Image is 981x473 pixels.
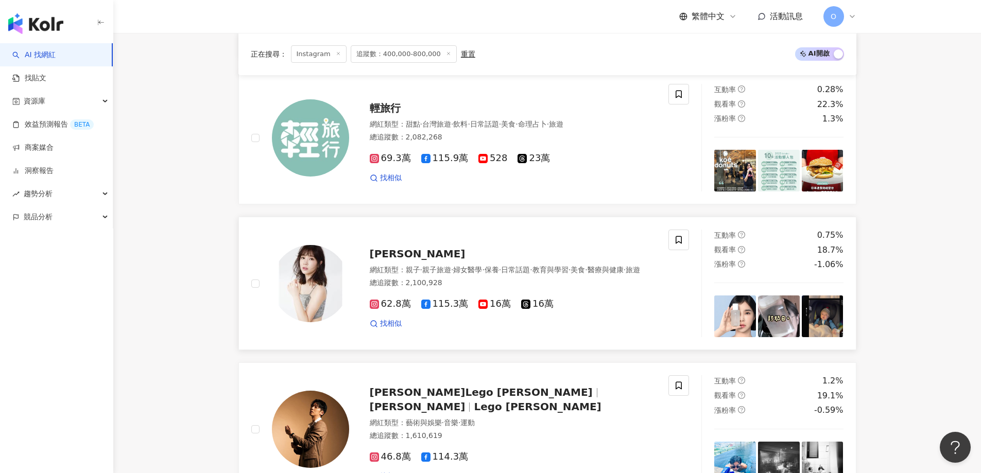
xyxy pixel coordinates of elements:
span: · [482,266,484,274]
span: rise [12,190,20,198]
div: 網紅類型 ： [370,265,657,275]
iframe: Help Scout Beacon - Open [940,432,971,463]
a: 找貼文 [12,73,46,83]
span: · [420,266,422,274]
div: 0.28% [817,84,844,95]
span: 互動率 [714,377,736,385]
span: question-circle [738,392,745,399]
span: · [547,120,549,128]
span: 追蹤數：400,000-800,000 [351,45,457,63]
div: 重置 [461,50,475,58]
img: KOL Avatar [272,245,349,322]
div: 總追蹤數 ： 1,610,619 [370,431,657,441]
span: · [499,120,501,128]
img: post-image [714,295,756,337]
span: 飲料 [453,120,468,128]
span: 活動訊息 [770,11,803,21]
a: KOL Avatar[PERSON_NAME]網紅類型：親子·親子旅遊·婦女醫學·保養·日常話題·教育與學習·美食·醫療與健康·旅遊總追蹤數：2,100,92862.8萬115.3萬16萬16萬... [238,217,856,350]
span: 46.8萬 [370,451,411,462]
span: 正在搜尋 ： [251,50,287,58]
span: 美食 [501,120,515,128]
span: 16萬 [478,299,511,309]
div: 1.2% [822,375,844,387]
span: · [451,266,453,274]
div: -0.59% [814,405,844,416]
span: · [442,418,444,427]
span: 觀看率 [714,246,736,254]
img: post-image [758,295,800,337]
span: 62.8萬 [370,299,411,309]
div: 網紅類型 ： [370,418,657,428]
span: question-circle [738,231,745,238]
span: 資源庫 [24,90,45,113]
div: 22.3% [817,99,844,110]
img: post-image [714,150,756,191]
a: 效益預測報告BETA [12,119,94,130]
span: 台灣旅遊 [422,120,451,128]
img: KOL Avatar [272,99,349,177]
span: 找相似 [380,319,402,329]
span: [PERSON_NAME] [370,400,466,413]
span: 互動率 [714,231,736,239]
a: searchAI 找網紅 [12,50,56,60]
span: 23萬 [518,153,550,164]
span: 互動率 [714,85,736,94]
div: 1.3% [822,113,844,125]
span: Lego [PERSON_NAME] [474,400,601,413]
span: · [420,120,422,128]
span: 醫療與健康 [588,266,624,274]
span: 觀看率 [714,100,736,108]
span: question-circle [738,260,745,268]
span: 輕旅行 [370,102,401,114]
span: 甜點 [406,120,420,128]
span: 528 [478,153,507,164]
span: 親子旅遊 [422,266,451,274]
div: 總追蹤數 ： 2,100,928 [370,278,657,288]
span: question-circle [738,100,745,108]
div: -1.06% [814,259,844,270]
span: · [458,418,460,427]
span: 69.3萬 [370,153,411,164]
span: · [624,266,626,274]
a: 找相似 [370,173,402,183]
img: post-image [758,150,800,191]
span: question-circle [738,377,745,384]
span: question-circle [738,85,745,93]
span: 繁體中文 [692,11,725,22]
span: 趨勢分析 [24,182,53,205]
img: KOL Avatar [272,391,349,468]
span: 日常話題 [470,120,499,128]
span: · [530,266,532,274]
span: 漲粉率 [714,406,736,414]
span: [PERSON_NAME] [370,248,466,260]
span: · [499,266,501,274]
img: post-image [802,150,844,191]
span: 16萬 [521,299,554,309]
a: 洞察報告 [12,166,54,176]
span: · [585,266,587,274]
a: KOL Avatar輕旅行網紅類型：甜點·台灣旅遊·飲料·日常話題·美食·命理占卜·旅遊總追蹤數：2,082,26869.3萬115.9萬52823萬找相似互動率question-circle0... [238,71,856,204]
span: · [515,120,518,128]
div: 19.1% [817,390,844,401]
span: 找相似 [380,173,402,183]
img: logo [8,13,63,34]
span: 觀看率 [714,391,736,399]
span: O [831,11,836,22]
span: 115.3萬 [421,299,469,309]
span: question-circle [738,115,745,122]
span: · [451,120,453,128]
span: 競品分析 [24,205,53,229]
span: 旅遊 [626,266,640,274]
img: post-image [802,295,844,337]
span: 音樂 [444,418,458,427]
span: 旅遊 [549,120,563,128]
span: question-circle [738,246,745,253]
div: 總追蹤數 ： 2,082,268 [370,132,657,143]
a: 找相似 [370,319,402,329]
span: · [468,120,470,128]
span: 漲粉率 [714,114,736,122]
span: 115.9萬 [421,153,469,164]
span: 114.3萬 [421,451,469,462]
span: question-circle [738,406,745,413]
span: 婦女醫學 [453,266,482,274]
